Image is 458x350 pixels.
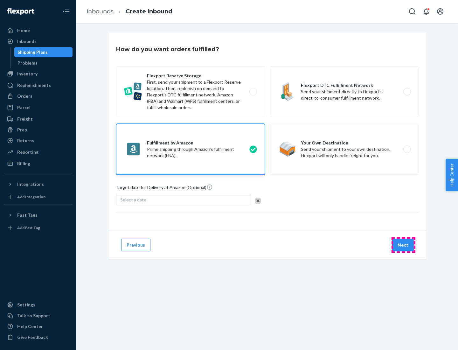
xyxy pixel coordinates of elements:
[17,212,38,218] div: Fast Tags
[4,114,73,124] a: Freight
[17,225,40,230] div: Add Fast Tag
[4,223,73,233] a: Add Fast Tag
[17,149,38,155] div: Reporting
[120,197,146,202] span: Select a date
[4,158,73,169] a: Billing
[17,82,51,88] div: Replenishments
[4,179,73,189] button: Integrations
[4,192,73,202] a: Add Integration
[17,27,30,34] div: Home
[4,25,73,36] a: Home
[17,194,45,199] div: Add Integration
[14,58,73,68] a: Problems
[446,159,458,191] button: Help Center
[17,38,37,45] div: Inbounds
[4,321,73,332] a: Help Center
[420,5,433,18] button: Open notifications
[17,104,31,111] div: Parcel
[116,184,213,193] span: Target date for Delivery at Amazon (Optional)
[60,5,73,18] button: Close Navigation
[17,127,27,133] div: Prep
[4,36,73,46] a: Inbounds
[406,5,419,18] button: Open Search Box
[17,160,30,167] div: Billing
[434,5,447,18] button: Open account menu
[17,302,35,308] div: Settings
[7,8,34,15] img: Flexport logo
[17,312,50,319] div: Talk to Support
[116,45,219,53] h3: How do you want orders fulfilled?
[4,332,73,342] button: Give Feedback
[4,210,73,220] button: Fast Tags
[17,93,32,99] div: Orders
[4,300,73,310] a: Settings
[392,239,414,251] button: Next
[126,8,172,15] a: Create Inbound
[17,49,48,55] div: Shipping Plans
[4,102,73,113] a: Parcel
[17,137,34,144] div: Returns
[87,8,114,15] a: Inbounds
[17,181,44,187] div: Integrations
[17,334,48,340] div: Give Feedback
[17,71,38,77] div: Inventory
[4,136,73,146] a: Returns
[4,147,73,157] a: Reporting
[81,2,177,21] ol: breadcrumbs
[14,47,73,57] a: Shipping Plans
[4,311,73,321] a: Talk to Support
[17,116,33,122] div: Freight
[4,80,73,90] a: Replenishments
[4,69,73,79] a: Inventory
[17,60,38,66] div: Problems
[4,91,73,101] a: Orders
[17,323,43,330] div: Help Center
[4,125,73,135] a: Prep
[121,239,150,251] button: Previous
